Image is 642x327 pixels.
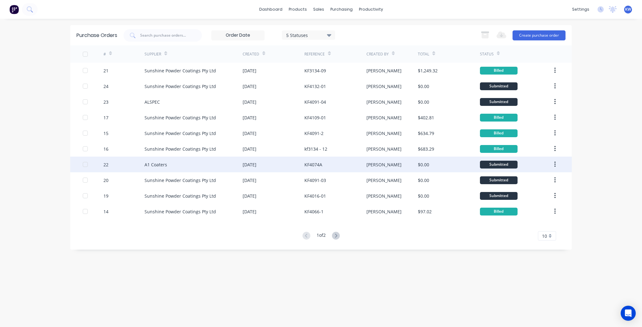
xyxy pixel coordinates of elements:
[480,114,518,122] div: Billed
[418,99,429,105] div: $0.00
[317,232,326,240] div: 1 of 2
[418,208,432,215] div: $97.02
[304,146,327,152] div: kf3134 - 12
[366,208,402,215] div: [PERSON_NAME]
[304,161,322,168] div: KF4074A
[366,99,402,105] div: [PERSON_NAME]
[480,98,518,106] div: Submitted
[310,5,327,14] div: sales
[243,146,256,152] div: [DATE]
[286,32,331,38] div: 5 Statuses
[145,67,216,74] div: Sunshine Powder Coatings Pty Ltd
[9,5,19,14] img: Factory
[304,193,326,199] div: KF4016-01
[243,114,256,121] div: [DATE]
[140,33,191,38] input: Search purchase orders...
[103,51,106,57] div: #
[513,30,566,40] button: Create purchase order
[103,83,108,90] div: 24
[243,161,256,168] div: [DATE]
[366,146,402,152] div: [PERSON_NAME]
[366,161,402,168] div: [PERSON_NAME]
[145,193,216,199] div: Sunshine Powder Coatings Pty Ltd
[243,193,256,199] div: [DATE]
[103,177,108,184] div: 20
[145,99,160,105] div: ALSPEC
[103,193,108,199] div: 19
[304,67,326,74] div: KF3134-09
[145,208,216,215] div: Sunshine Powder Coatings Pty Ltd
[569,5,592,14] div: settings
[366,177,402,184] div: [PERSON_NAME]
[256,5,286,14] a: dashboard
[212,31,264,40] input: Order Date
[418,193,429,199] div: $0.00
[480,51,494,57] div: Status
[304,83,326,90] div: KF4132-01
[103,208,108,215] div: 14
[103,67,108,74] div: 21
[418,161,429,168] div: $0.00
[480,145,518,153] div: Billed
[366,83,402,90] div: [PERSON_NAME]
[366,193,402,199] div: [PERSON_NAME]
[145,177,216,184] div: Sunshine Powder Coatings Pty Ltd
[366,114,402,121] div: [PERSON_NAME]
[418,51,429,57] div: Total
[103,146,108,152] div: 16
[621,306,636,321] div: Open Intercom Messenger
[145,130,216,137] div: Sunshine Powder Coatings Pty Ltd
[243,51,259,57] div: Created
[145,146,216,152] div: Sunshine Powder Coatings Pty Ltd
[103,130,108,137] div: 15
[356,5,386,14] div: productivity
[304,208,324,215] div: KF4066-1
[366,130,402,137] div: [PERSON_NAME]
[480,129,518,137] div: Billed
[480,176,518,184] div: Submitted
[480,82,518,90] div: Submitted
[418,130,434,137] div: $634.79
[76,32,117,39] div: Purchase Orders
[418,114,434,121] div: $402.81
[243,208,256,215] div: [DATE]
[304,177,326,184] div: KF4091-03
[625,7,631,12] span: KW
[304,99,326,105] div: KF4091-04
[145,161,167,168] div: A1 Coaters
[145,83,216,90] div: Sunshine Powder Coatings Pty Ltd
[103,99,108,105] div: 23
[480,161,518,169] div: Submitted
[145,51,161,57] div: Supplier
[418,83,429,90] div: $0.00
[480,208,518,215] div: Billed
[366,51,389,57] div: Created By
[286,5,310,14] div: products
[243,177,256,184] div: [DATE]
[327,5,356,14] div: purchasing
[418,67,438,74] div: $1,249.32
[243,83,256,90] div: [DATE]
[418,146,434,152] div: $683.29
[480,192,518,200] div: Submitted
[304,51,325,57] div: Reference
[243,130,256,137] div: [DATE]
[145,114,216,121] div: Sunshine Powder Coatings Pty Ltd
[304,114,326,121] div: KF4109-01
[304,130,324,137] div: KF4091-2
[542,233,547,239] span: 10
[418,177,429,184] div: $0.00
[103,114,108,121] div: 17
[243,99,256,105] div: [DATE]
[243,67,256,74] div: [DATE]
[103,161,108,168] div: 22
[366,67,402,74] div: [PERSON_NAME]
[480,67,518,75] div: Billed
